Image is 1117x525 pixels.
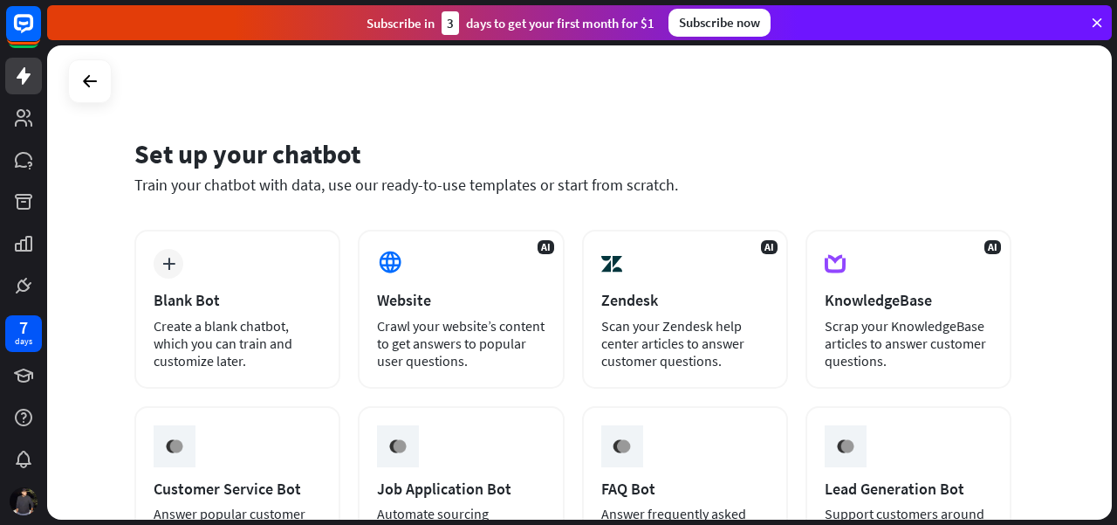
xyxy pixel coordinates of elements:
[134,137,1011,170] div: Set up your chatbot
[761,240,778,254] span: AI
[367,11,654,35] div: Subscribe in days to get your first month for $1
[601,290,769,310] div: Zendesk
[442,11,459,35] div: 3
[984,240,1001,254] span: AI
[377,479,545,499] div: Job Application Bot
[5,315,42,352] a: 7 days
[154,290,321,310] div: Blank Bot
[829,430,862,463] img: ceee058c6cabd4f577f8.gif
[825,479,992,499] div: Lead Generation Bot
[825,317,992,370] div: Scrap your KnowledgeBase articles to answer customer questions.
[377,317,545,370] div: Crawl your website’s content to get answers to popular user questions.
[154,317,321,370] div: Create a blank chatbot, which you can train and customize later.
[377,290,545,310] div: Website
[538,240,554,254] span: AI
[668,9,771,37] div: Subscribe now
[154,479,321,499] div: Customer Service Bot
[162,258,175,270] i: plus
[601,317,769,370] div: Scan your Zendesk help center articles to answer customer questions.
[601,479,769,499] div: FAQ Bot
[381,430,415,463] img: ceee058c6cabd4f577f8.gif
[605,430,638,463] img: ceee058c6cabd4f577f8.gif
[825,290,992,310] div: KnowledgeBase
[134,175,1011,195] div: Train your chatbot with data, use our ready-to-use templates or start from scratch.
[15,335,32,348] div: days
[19,320,28,335] div: 7
[158,430,191,463] img: ceee058c6cabd4f577f8.gif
